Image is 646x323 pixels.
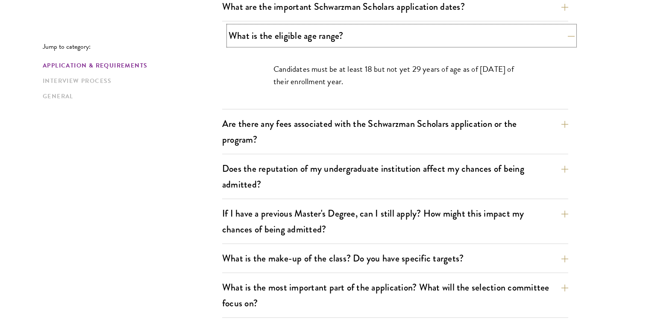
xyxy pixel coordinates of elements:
a: Interview Process [43,76,217,85]
button: Does the reputation of my undergraduate institution affect my chances of being admitted? [222,159,568,194]
button: Are there any fees associated with the Schwarzman Scholars application or the program? [222,114,568,149]
button: What is the make-up of the class? Do you have specific targets? [222,249,568,268]
a: Application & Requirements [43,61,217,70]
a: General [43,92,217,101]
button: If I have a previous Master's Degree, can I still apply? How might this impact my chances of bein... [222,204,568,239]
p: Candidates must be at least 18 but not yet 29 years of age as of [DATE] of their enrollment year. [273,63,517,88]
button: What is the eligible age range? [229,26,575,45]
button: What is the most important part of the application? What will the selection committee focus on? [222,278,568,313]
p: Jump to category: [43,43,222,50]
